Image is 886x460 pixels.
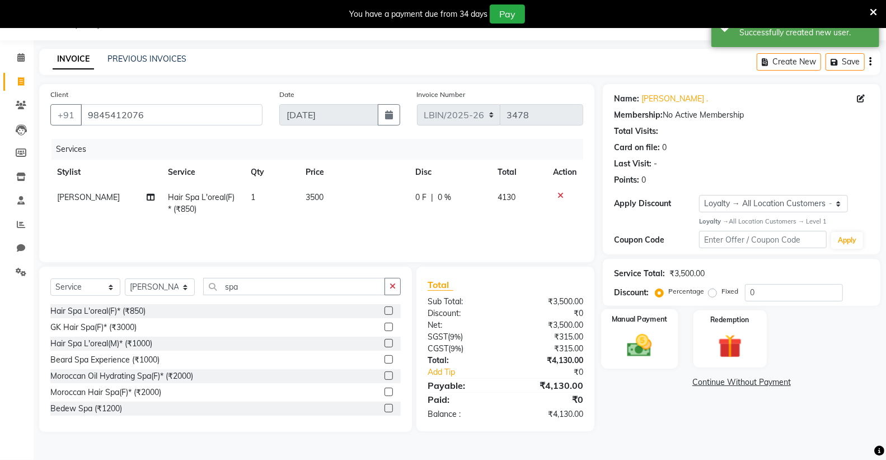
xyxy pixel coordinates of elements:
[419,366,519,378] a: Add Tip
[50,160,161,185] th: Stylist
[699,217,729,225] strong: Loyalty →
[438,192,451,203] span: 0 %
[419,319,505,331] div: Net:
[669,268,705,280] div: ₹3,500.00
[419,331,505,343] div: ( )
[419,308,505,319] div: Discount:
[614,142,660,154] div: Card on file:
[614,234,699,246] div: Coupon Code
[826,53,865,71] button: Save
[57,192,120,202] span: [PERSON_NAME]
[50,90,68,100] label: Client
[51,139,592,160] div: Services
[50,403,122,415] div: Bedew Spa (₹1200)
[50,387,161,398] div: Moroccan Hair Spa(F)* (₹2000)
[614,109,869,121] div: No Active Membership
[490,4,525,24] button: Pay
[419,393,505,406] div: Paid:
[662,142,667,154] div: 0
[757,53,821,71] button: Create New
[505,379,592,392] div: ₹4,130.00
[505,343,592,355] div: ₹315.00
[107,54,186,64] a: PREVIOUS INVOICES
[279,90,294,100] label: Date
[161,160,244,185] th: Service
[620,331,659,360] img: _cash.svg
[431,192,433,203] span: |
[428,279,453,291] span: Total
[614,93,639,105] div: Name:
[505,308,592,319] div: ₹0
[451,344,461,353] span: 9%
[505,319,592,331] div: ₹3,500.00
[244,160,299,185] th: Qty
[50,322,137,333] div: GK Hair Spa(F)* (₹3000)
[614,198,699,210] div: Apply Discount
[428,332,448,342] span: SGST
[614,126,658,137] div: Total Visits:
[450,332,461,341] span: 9%
[505,393,592,406] div: ₹0
[711,315,749,325] label: Redemption
[50,354,160,366] div: Beard Spa Experience (₹1000)
[50,305,146,317] div: Hair Spa L'oreal(F)* (₹850)
[203,278,385,295] input: Search or Scan
[81,104,262,126] input: Search by Name/Mobile/Email/Code
[498,192,515,202] span: 4130
[739,27,871,39] div: Successfully created new user.
[546,160,583,185] th: Action
[831,232,863,249] button: Apply
[419,296,505,308] div: Sub Total:
[349,8,487,20] div: You have a payment due from 34 days
[505,331,592,343] div: ₹315.00
[520,366,592,378] div: ₹0
[614,268,665,280] div: Service Total:
[491,160,546,185] th: Total
[641,93,708,105] a: [PERSON_NAME] .
[721,286,738,296] label: Fixed
[53,49,94,69] a: INVOICE
[419,343,505,355] div: ( )
[419,408,505,420] div: Balance :
[711,332,749,361] img: _gift.svg
[428,343,448,354] span: CGST
[168,192,235,214] span: Hair Spa L'oreal(F)* (₹850)
[415,192,426,203] span: 0 F
[605,377,878,388] a: Continue Without Payment
[419,379,505,392] div: Payable:
[505,408,592,420] div: ₹4,130.00
[417,90,466,100] label: Invoice Number
[505,355,592,366] div: ₹4,130.00
[409,160,491,185] th: Disc
[614,109,663,121] div: Membership:
[614,287,649,299] div: Discount:
[50,370,193,382] div: Moroccan Oil Hydrating Spa(F)* (₹2000)
[251,192,255,202] span: 1
[505,296,592,308] div: ₹3,500.00
[306,192,324,202] span: 3500
[612,314,668,324] label: Manual Payment
[654,158,657,170] div: -
[419,355,505,366] div: Total:
[614,158,651,170] div: Last Visit:
[668,286,704,296] label: Percentage
[299,160,409,185] th: Price
[614,174,639,186] div: Points:
[50,338,152,350] div: Hair Spa L'oreal(M)* (₹1000)
[699,231,827,248] input: Enter Offer / Coupon Code
[50,104,82,126] button: +91
[699,217,869,226] div: All Location Customers → Level 1
[641,174,646,186] div: 0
